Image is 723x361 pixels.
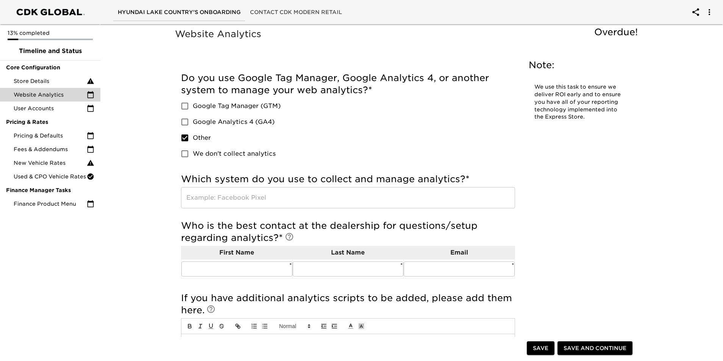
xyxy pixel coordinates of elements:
[557,341,632,355] button: Save and Continue
[250,8,342,17] span: Contact CDK Modern Retail
[533,344,548,353] span: Save
[6,64,94,71] span: Core Configuration
[14,173,87,180] span: Used & CPO Vehicle Rates
[14,159,87,167] span: New Vehicle Rates
[175,28,642,40] h5: Website Analytics
[14,145,87,153] span: Fees & Addendums
[700,3,718,21] button: account of current user
[404,248,515,257] p: Email
[6,118,94,126] span: Pricing & Rates
[193,133,211,142] span: Other
[529,59,631,71] h5: Note:
[181,72,515,96] h5: Do you use Google Tag Manager, Google Analytics 4, or another system to manage your web analytics?
[687,3,705,21] button: account of current user
[181,220,515,244] h5: Who is the best contact at the dealership for questions/setup regarding analytics?
[193,117,275,127] span: Google Analytics 4 (GA4)
[594,27,638,38] span: Overdue!
[181,173,515,185] h5: Which system do you use to collect and manage analytics?
[118,8,241,17] span: Hyundai Lake Country's Onboarding
[181,292,515,316] h5: If you have additional analytics scripts to be added, please add them here.
[527,341,554,355] button: Save
[193,149,276,158] span: We don't collect analytics
[14,132,87,139] span: Pricing & Defaults
[193,102,281,111] span: Google Tag Manager (GTM)
[6,47,94,56] span: Timeline and Status
[181,187,515,208] input: Example: Facebook Pixel
[14,200,87,208] span: Finance Product Menu
[293,248,404,257] p: Last Name
[14,77,87,85] span: Store Details
[181,248,292,257] p: First Name
[8,29,93,37] p: 13% completed
[6,186,94,194] span: Finance Manager Tasks
[534,83,625,121] p: We use this task to ensure we deliver ROI early and to ensure you have all of your reporting tech...
[14,91,87,98] span: Website Analytics
[14,105,87,112] span: User Accounts
[564,344,626,353] span: Save and Continue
